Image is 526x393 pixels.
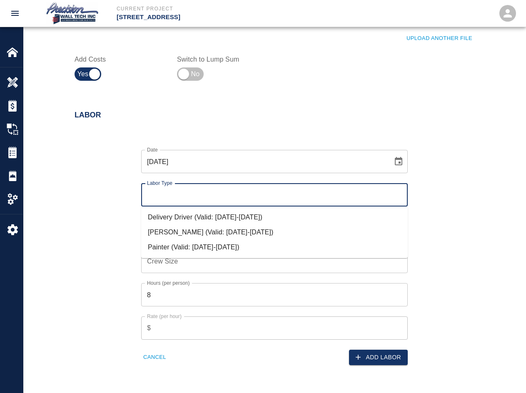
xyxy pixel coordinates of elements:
h2: Labor [75,111,474,120]
label: Add Costs [75,55,167,64]
label: Labor Type [147,179,172,187]
img: Precision Wall Tech, Inc. [45,2,100,25]
p: Current Project [117,5,308,12]
li: Painter (Valid: [DATE]-[DATE]) [141,240,408,255]
label: Date [147,146,158,153]
p: [STREET_ADDRESS] [117,12,308,22]
iframe: Chat Widget [484,353,526,393]
button: Cancel [141,351,168,364]
button: Upload Another File [404,32,474,45]
button: Add Labor [349,350,408,365]
li: Delivery Driver (Valid: [DATE]-[DATE]) [141,210,408,225]
p: $ [147,323,151,333]
li: [PERSON_NAME] (Valid: [DATE]-[DATE]) [141,225,408,240]
label: Rate (per hour) [147,313,182,320]
input: mm/dd/yyyy [141,150,387,173]
button: open drawer [5,3,25,23]
label: Hours (per person) [147,279,190,286]
label: Switch to Lump Sum [177,55,269,64]
button: Choose date, selected date is Sep 10, 2025 [390,153,407,170]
